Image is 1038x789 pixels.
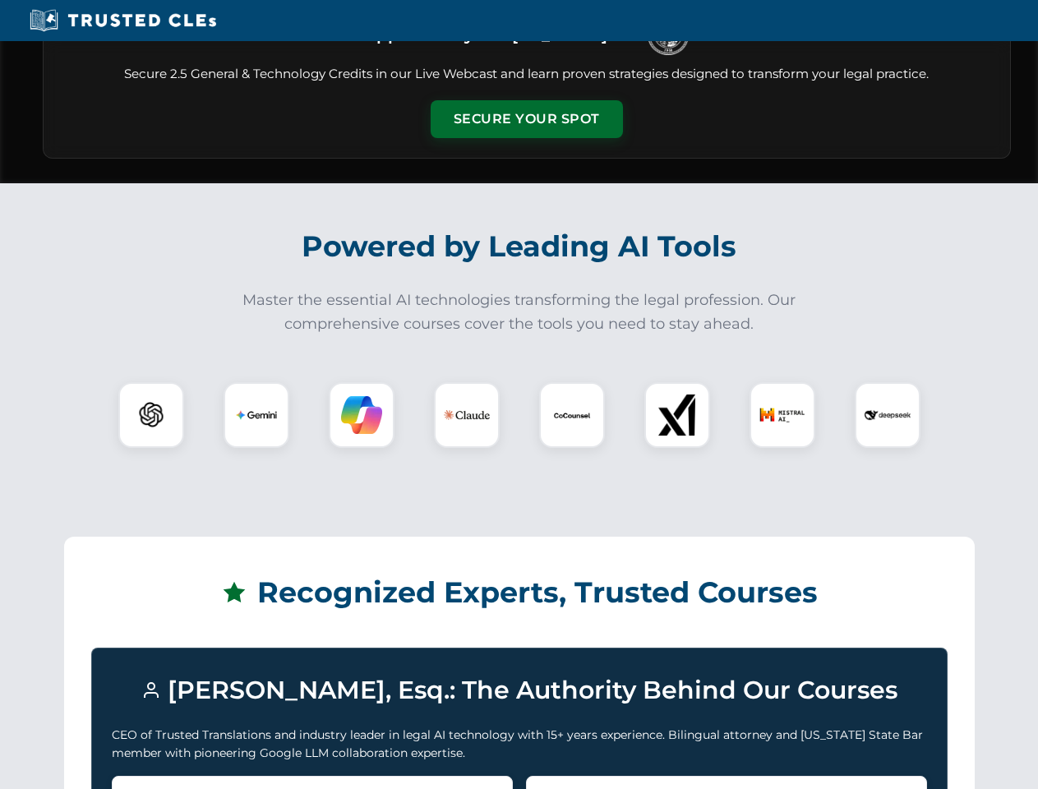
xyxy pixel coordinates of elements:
[644,382,710,448] div: xAI
[865,392,911,438] img: DeepSeek Logo
[341,394,382,436] img: Copilot Logo
[759,392,805,438] img: Mistral AI Logo
[855,382,920,448] div: DeepSeek
[236,394,277,436] img: Gemini Logo
[431,100,623,138] button: Secure Your Spot
[112,726,927,763] p: CEO of Trusted Translations and industry leader in legal AI technology with 15+ years experience....
[434,382,500,448] div: Claude
[444,392,490,438] img: Claude Logo
[539,382,605,448] div: CoCounsel
[63,65,990,84] p: Secure 2.5 General & Technology Credits in our Live Webcast and learn proven strategies designed ...
[329,382,394,448] div: Copilot
[232,288,807,336] p: Master the essential AI technologies transforming the legal profession. Our comprehensive courses...
[657,394,698,436] img: xAI Logo
[127,391,175,439] img: ChatGPT Logo
[224,382,289,448] div: Gemini
[91,564,948,621] h2: Recognized Experts, Trusted Courses
[750,382,815,448] div: Mistral AI
[64,218,975,275] h2: Powered by Leading AI Tools
[118,382,184,448] div: ChatGPT
[112,668,927,713] h3: [PERSON_NAME], Esq.: The Authority Behind Our Courses
[25,8,221,33] img: Trusted CLEs
[551,394,593,436] img: CoCounsel Logo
